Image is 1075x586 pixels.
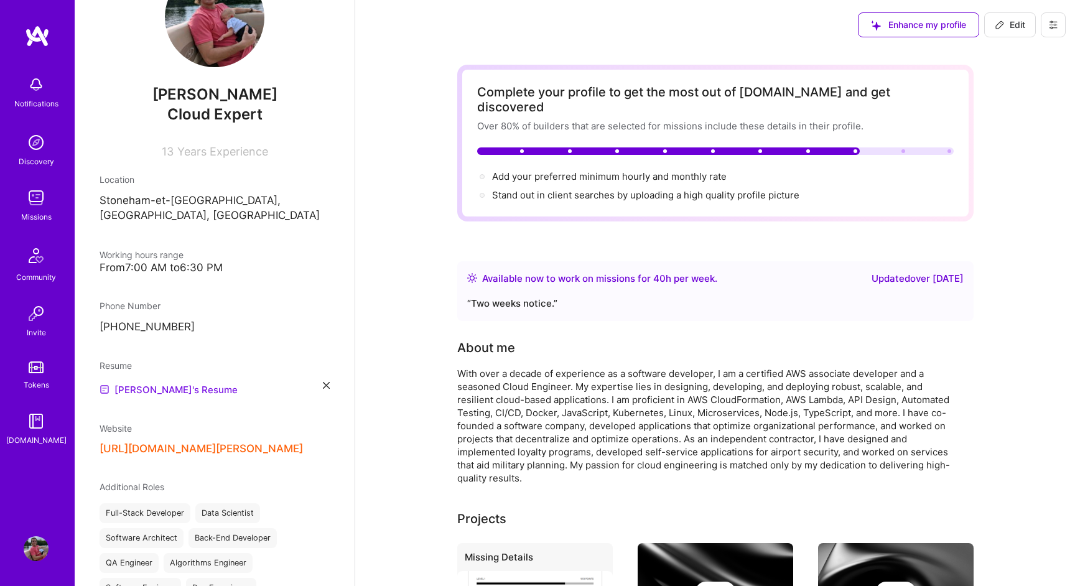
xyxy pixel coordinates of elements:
[100,481,164,492] span: Additional Roles
[24,301,49,326] img: Invite
[100,249,184,260] span: Working hours range
[467,296,964,311] div: “ Two weeks notice. ”
[100,528,184,548] div: Software Architect
[100,320,330,335] p: [PHONE_NUMBER]
[177,145,268,158] span: Years Experience
[6,434,67,447] div: [DOMAIN_NAME]
[100,553,159,573] div: QA Engineer
[477,85,954,114] div: Complete your profile to get the most out of [DOMAIN_NAME] and get discovered
[457,367,955,485] div: With over a decade of experience as a software developer, I am a certified AWS associate develope...
[492,188,799,202] div: Stand out in client searches by uploading a high quality profile picture
[871,21,881,30] i: icon SuggestedTeams
[24,536,49,561] img: User Avatar
[24,185,49,210] img: teamwork
[25,25,50,47] img: logo
[100,193,330,223] p: Stoneham-et-[GEOGRAPHIC_DATA], [GEOGRAPHIC_DATA], [GEOGRAPHIC_DATA]
[100,300,161,311] span: Phone Number
[164,553,253,573] div: Algorithms Engineer
[100,503,190,523] div: Full-Stack Developer
[29,361,44,373] img: tokens
[477,119,954,133] div: Over 80% of builders that are selected for missions include these details in their profile.
[492,170,727,182] span: Add your preferred minimum hourly and monthly rate
[100,173,330,186] div: Location
[100,261,330,274] div: From 7:00 AM to 6:30 PM
[100,442,303,455] button: [URL][DOMAIN_NAME][PERSON_NAME]
[457,338,515,357] div: About me
[995,19,1025,31] span: Edit
[24,72,49,97] img: bell
[24,378,49,391] div: Tokens
[21,536,52,561] a: User Avatar
[19,155,54,168] div: Discovery
[457,509,506,528] div: Projects
[984,12,1036,37] button: Edit
[16,271,56,284] div: Community
[14,97,58,110] div: Notifications
[872,271,964,286] div: Updated over [DATE]
[100,360,132,371] span: Resume
[100,382,238,397] a: [PERSON_NAME]'s Resume
[188,528,277,548] div: Back-End Developer
[871,19,966,31] span: Enhance my profile
[162,145,174,158] span: 13
[100,423,132,434] span: Website
[21,210,52,223] div: Missions
[858,12,979,37] button: Enhance my profile
[24,409,49,434] img: guide book
[27,326,46,339] div: Invite
[195,503,260,523] div: Data Scientist
[24,130,49,155] img: discovery
[482,271,717,286] div: Available now to work on missions for h per week .
[467,273,477,283] img: Availability
[653,272,666,284] span: 40
[100,85,330,104] span: [PERSON_NAME]
[167,105,263,123] span: Cloud Expert
[100,384,109,394] img: Resume
[323,382,330,389] i: icon Close
[21,241,51,271] img: Community
[457,543,613,576] div: Missing Details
